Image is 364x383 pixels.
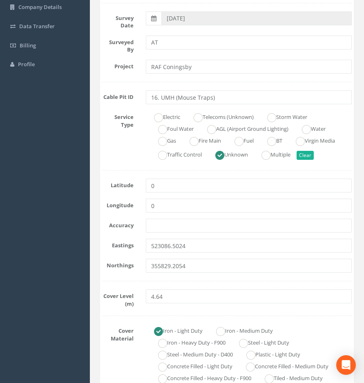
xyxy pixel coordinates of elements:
[253,148,290,160] label: Multiple
[259,110,307,122] label: Storm Water
[185,110,254,122] label: Telecoms (Unknown)
[96,60,140,70] label: Project
[150,336,226,348] label: Iron - Heavy Duty - F900
[96,324,140,342] label: Cover Material
[96,36,140,54] label: Surveyed By
[294,122,326,134] label: Water
[19,22,55,30] span: Data Transfer
[226,134,254,146] label: Fuel
[96,289,140,307] label: Cover Level (m)
[297,151,314,160] button: Clear
[96,11,140,29] label: Survey Date
[150,348,233,360] label: Steel - Medium Duty - D400
[18,3,62,11] span: Company Details
[150,134,176,146] label: Gas
[96,259,140,269] label: Northings
[150,360,232,372] label: Concrete Filled - Light Duty
[259,134,282,146] label: BT
[18,60,35,68] span: Profile
[96,90,140,101] label: Cable Pit ID
[96,239,140,249] label: Eastings
[336,355,356,375] div: Open Intercom Messenger
[208,324,273,336] label: Iron - Medium Duty
[231,336,289,348] label: Steel - Light Duty
[146,110,180,122] label: Electric
[20,42,36,49] span: Billing
[96,219,140,229] label: Accuracy
[96,199,140,209] label: Longitude
[150,148,202,160] label: Traffic Control
[238,360,328,372] label: Concrete Filled - Medium Duty
[96,110,140,128] label: Service Type
[146,324,203,336] label: Iron - Light Duty
[199,122,288,134] label: AGL (Airport Ground Lighting)
[181,134,221,146] label: Fire Main
[150,122,194,134] label: Foul Water
[96,179,140,189] label: Latitude
[207,148,248,160] label: Unknown
[288,134,335,146] label: Virgin Media
[238,348,300,360] label: Plastic - Light Duty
